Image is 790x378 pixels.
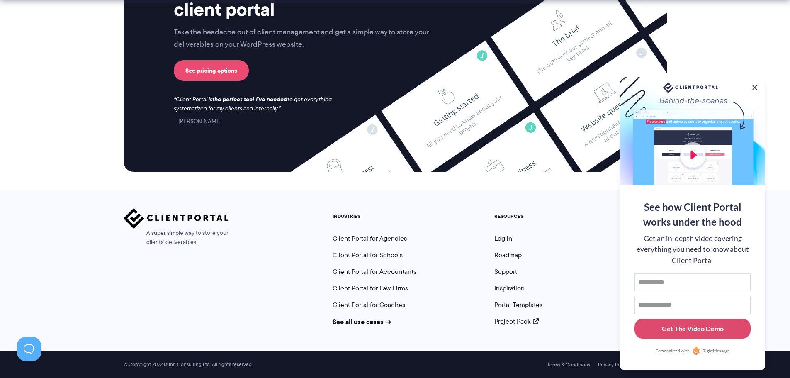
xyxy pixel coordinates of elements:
[598,362,628,368] a: Privacy Policy
[333,317,391,327] a: See all use cases
[494,317,539,326] a: Project Pack
[656,348,690,354] span: Personalized with
[174,117,221,125] cite: [PERSON_NAME]
[174,95,343,113] p: Client Portal is to get everything systematized for my clients and internally.
[17,337,41,361] iframe: Toggle Customer Support
[702,348,729,354] span: RightMessage
[494,213,542,219] h5: RESOURCES
[212,95,287,104] strong: the perfect tool I've needed
[494,267,517,276] a: Support
[634,233,751,266] div: Get an in-depth video covering everything you need to know about Client Portal
[333,267,416,276] a: Client Portal for Accountants
[662,324,724,334] div: Get The Video Demo
[634,347,751,355] a: Personalized withRightMessage
[333,234,407,243] a: Client Portal for Agencies
[634,319,751,339] button: Get The Video Demo
[494,250,522,260] a: Roadmap
[174,60,249,81] a: See pricing options
[547,362,590,368] a: Terms & Conditions
[494,283,525,293] a: Inspiration
[333,300,405,310] a: Client Portal for Coaches
[119,361,257,368] span: © Copyright 2022 Dunn Consulting Ltd. All rights reserved.
[494,234,512,243] a: Log in
[494,300,542,310] a: Portal Templates
[333,213,416,219] h5: INDUSTRIES
[692,347,700,355] img: Personalized with RightMessage
[634,200,751,229] div: See how Client Portal works under the hood
[124,229,229,247] span: A super simple way to store your clients' deliverables
[333,283,408,293] a: Client Portal for Law Firms
[174,26,447,51] p: Take the headache out of client management and get a simple way to store your deliverables on you...
[333,250,403,260] a: Client Portal for Schools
